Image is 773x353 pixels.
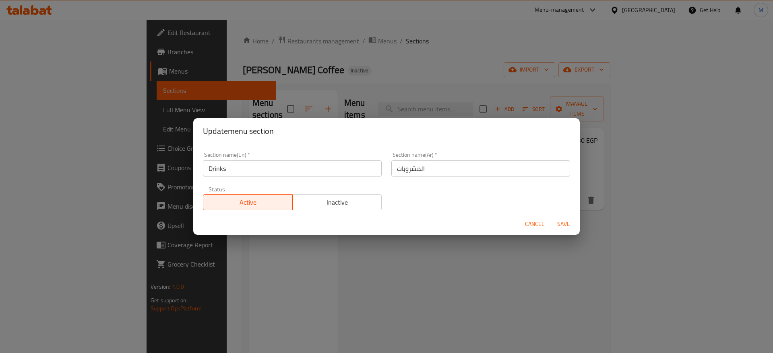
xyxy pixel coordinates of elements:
input: Please enter section name(en) [203,160,382,176]
button: Cancel [522,217,548,232]
span: Save [554,219,573,229]
span: Inactive [296,197,379,208]
h2: Update menu section [203,125,570,138]
input: Please enter section name(ar) [391,160,570,176]
span: Cancel [525,219,544,229]
button: Active [203,194,293,210]
button: Save [551,217,577,232]
span: Active [207,197,289,208]
button: Inactive [292,194,382,210]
